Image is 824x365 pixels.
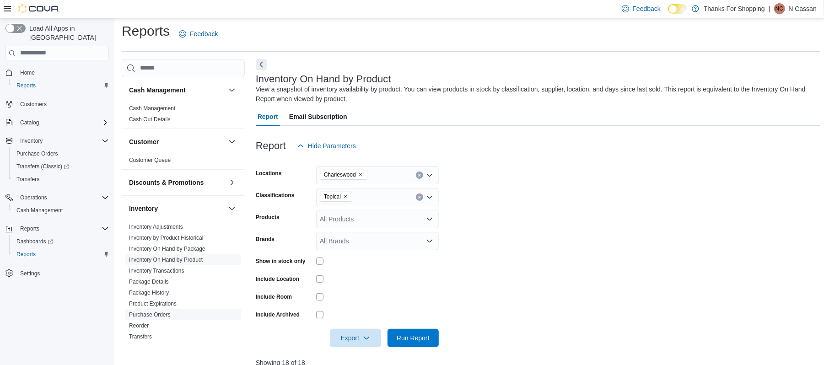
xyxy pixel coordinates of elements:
[5,62,109,304] nav: Complex example
[129,256,203,263] span: Inventory On Hand by Product
[129,178,204,187] h3: Discounts & Promotions
[13,236,109,247] span: Dashboards
[16,150,58,157] span: Purchase Orders
[13,80,39,91] a: Reports
[226,85,237,96] button: Cash Management
[129,301,177,307] a: Product Expirations
[256,140,286,151] h3: Report
[13,174,109,185] span: Transfers
[2,266,113,279] button: Settings
[16,82,36,89] span: Reports
[129,245,205,252] span: Inventory On Hand by Package
[16,223,43,234] button: Reports
[9,235,113,248] a: Dashboards
[13,174,43,185] a: Transfers
[13,205,109,216] span: Cash Management
[13,161,73,172] a: Transfers (Classic)
[16,207,63,214] span: Cash Management
[256,85,816,104] div: View a snapshot of inventory availability by product. You can view products in stock by classific...
[256,170,282,177] label: Locations
[256,74,391,85] h3: Inventory On Hand by Product
[769,3,770,14] p: |
[16,192,51,203] button: Operations
[320,170,367,180] span: Charleswood
[122,221,245,346] div: Inventory
[13,249,39,260] a: Reports
[20,137,43,145] span: Inventory
[776,3,783,14] span: NC
[633,4,661,13] span: Feedback
[704,3,765,14] p: Thanks For Shopping
[129,156,171,164] span: Customer Queue
[9,173,113,186] button: Transfers
[129,290,169,296] a: Package History
[426,193,433,201] button: Open list of options
[16,67,109,78] span: Home
[324,192,341,201] span: Topical
[16,163,69,170] span: Transfers (Classic)
[129,223,183,231] span: Inventory Adjustments
[16,117,43,128] button: Catalog
[13,161,109,172] span: Transfers (Classic)
[129,333,152,340] a: Transfers
[129,322,149,329] span: Reorder
[175,25,221,43] a: Feedback
[16,98,109,110] span: Customers
[129,257,203,263] a: Inventory On Hand by Product
[122,103,245,129] div: Cash Management
[18,4,59,13] img: Cova
[16,223,109,234] span: Reports
[426,172,433,179] button: Open list of options
[324,170,356,179] span: Charleswood
[9,79,113,92] button: Reports
[256,258,306,265] label: Show in stock only
[226,136,237,147] button: Customer
[330,329,381,347] button: Export
[129,204,225,213] button: Inventory
[16,67,38,78] a: Home
[2,134,113,147] button: Inventory
[13,148,109,159] span: Purchase Orders
[388,329,439,347] button: Run Report
[256,293,292,301] label: Include Room
[129,116,171,123] a: Cash Out Details
[256,59,267,70] button: Next
[256,236,275,243] label: Brands
[129,311,171,318] a: Purchase Orders
[774,3,785,14] div: N Cassan
[13,236,57,247] a: Dashboards
[20,270,40,277] span: Settings
[256,275,299,283] label: Include Location
[9,204,113,217] button: Cash Management
[20,101,47,108] span: Customers
[122,155,245,169] div: Customer
[320,192,352,202] span: Topical
[129,279,169,285] a: Package Details
[9,147,113,160] button: Purchase Orders
[16,135,46,146] button: Inventory
[256,192,295,199] label: Classifications
[2,191,113,204] button: Operations
[129,178,225,187] button: Discounts & Promotions
[13,205,66,216] a: Cash Management
[122,22,170,40] h1: Reports
[9,248,113,261] button: Reports
[129,268,184,274] a: Inventory Transactions
[335,329,376,347] span: Export
[20,119,39,126] span: Catalog
[129,235,204,241] a: Inventory by Product Historical
[20,194,47,201] span: Operations
[668,4,687,14] input: Dark Mode
[226,177,237,188] button: Discounts & Promotions
[129,105,175,112] a: Cash Management
[129,86,225,95] button: Cash Management
[26,24,109,42] span: Load All Apps in [GEOGRAPHIC_DATA]
[16,268,43,279] a: Settings
[16,238,53,245] span: Dashboards
[2,97,113,111] button: Customers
